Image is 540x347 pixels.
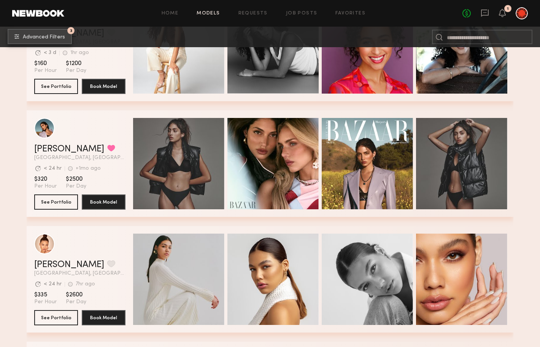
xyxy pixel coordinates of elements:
[34,260,104,269] a: [PERSON_NAME]
[286,11,318,16] a: Job Posts
[82,79,125,94] button: Book Model
[44,50,56,56] div: < 3 d
[238,11,268,16] a: Requests
[44,282,62,287] div: < 24 hr
[76,166,101,171] div: +1mo ago
[82,310,125,325] button: Book Model
[335,11,365,16] a: Favorites
[34,271,125,276] span: [GEOGRAPHIC_DATA], [GEOGRAPHIC_DATA]
[34,67,57,74] span: Per Hour
[34,60,57,67] span: $160
[66,183,86,190] span: Per Day
[34,175,57,183] span: $320
[66,60,86,67] span: $1200
[66,175,86,183] span: $2500
[197,11,220,16] a: Models
[23,35,65,40] span: Advanced Filters
[34,79,78,94] button: See Portfolio
[82,194,125,210] button: Book Model
[34,145,104,154] a: [PERSON_NAME]
[66,67,86,74] span: Per Day
[34,194,78,210] button: See Portfolio
[34,155,125,161] span: [GEOGRAPHIC_DATA], [GEOGRAPHIC_DATA]
[70,50,89,56] div: 1hr ago
[66,291,86,299] span: $2600
[162,11,179,16] a: Home
[34,299,57,306] span: Per Hour
[70,29,72,32] span: 3
[34,291,57,299] span: $335
[34,183,57,190] span: Per Hour
[66,299,86,306] span: Per Day
[76,282,95,287] div: 7hr ago
[507,7,509,11] div: 1
[44,166,62,171] div: < 24 hr
[34,310,78,325] button: See Portfolio
[8,29,72,44] button: 3Advanced Filters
